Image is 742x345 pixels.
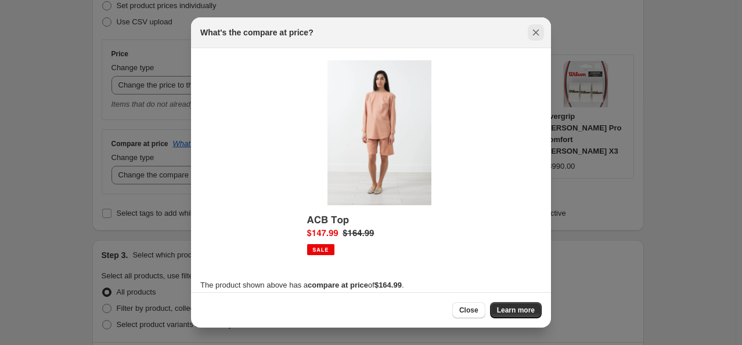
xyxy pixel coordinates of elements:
button: Close [452,302,485,318]
span: Learn more [497,306,535,315]
b: compare at price [308,281,368,289]
b: $164.99 [374,281,402,289]
a: Learn more [490,302,542,318]
button: Close [528,24,544,41]
span: Close [459,306,478,315]
img: Compare at price example [299,57,443,270]
h2: What's the compare at price? [200,27,314,38]
p: The product shown above has a of . [200,279,542,291]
